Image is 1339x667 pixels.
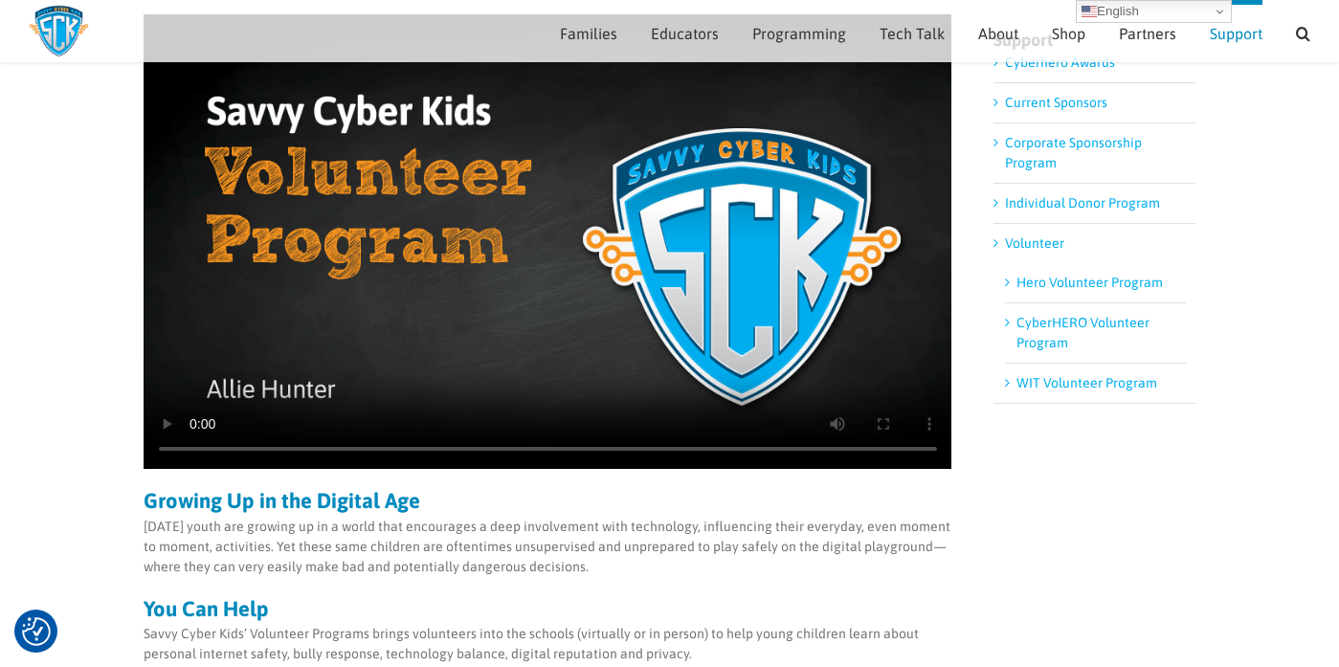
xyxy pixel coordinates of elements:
[144,488,420,513] strong: Growing Up in the Digital Age
[1016,375,1157,390] a: WIT Volunteer Program
[1016,315,1149,350] a: CyberHERO Volunteer Program
[144,517,952,577] p: [DATE] youth are growing up in a world that encourages a deep involvement with technology, influe...
[1005,235,1064,251] a: Volunteer
[1016,275,1163,290] a: Hero Volunteer Program
[1052,26,1085,41] span: Shop
[752,26,846,41] span: Programming
[1005,135,1142,170] a: Corporate Sponsorship Program
[1082,4,1097,19] img: en
[144,14,952,470] video: Sorry, your browser doesn't support embedded videos.
[1005,55,1115,70] a: Cyberhero Awards
[1005,95,1107,110] a: Current Sponsors
[1119,26,1176,41] span: Partners
[880,26,945,41] span: Tech Talk
[144,624,952,664] p: Savvy Cyber Kids’ Volunteer Programs brings volunteers into the schools (virtually or in person) ...
[560,26,617,41] span: Families
[978,26,1018,41] span: About
[144,596,269,621] strong: You Can Help
[29,5,89,57] img: Savvy Cyber Kids Logo
[1210,26,1262,41] span: Support
[22,617,51,646] img: Revisit consent button
[22,617,51,646] button: Consent Preferences
[1005,195,1160,211] a: Individual Donor Program
[651,26,719,41] span: Educators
